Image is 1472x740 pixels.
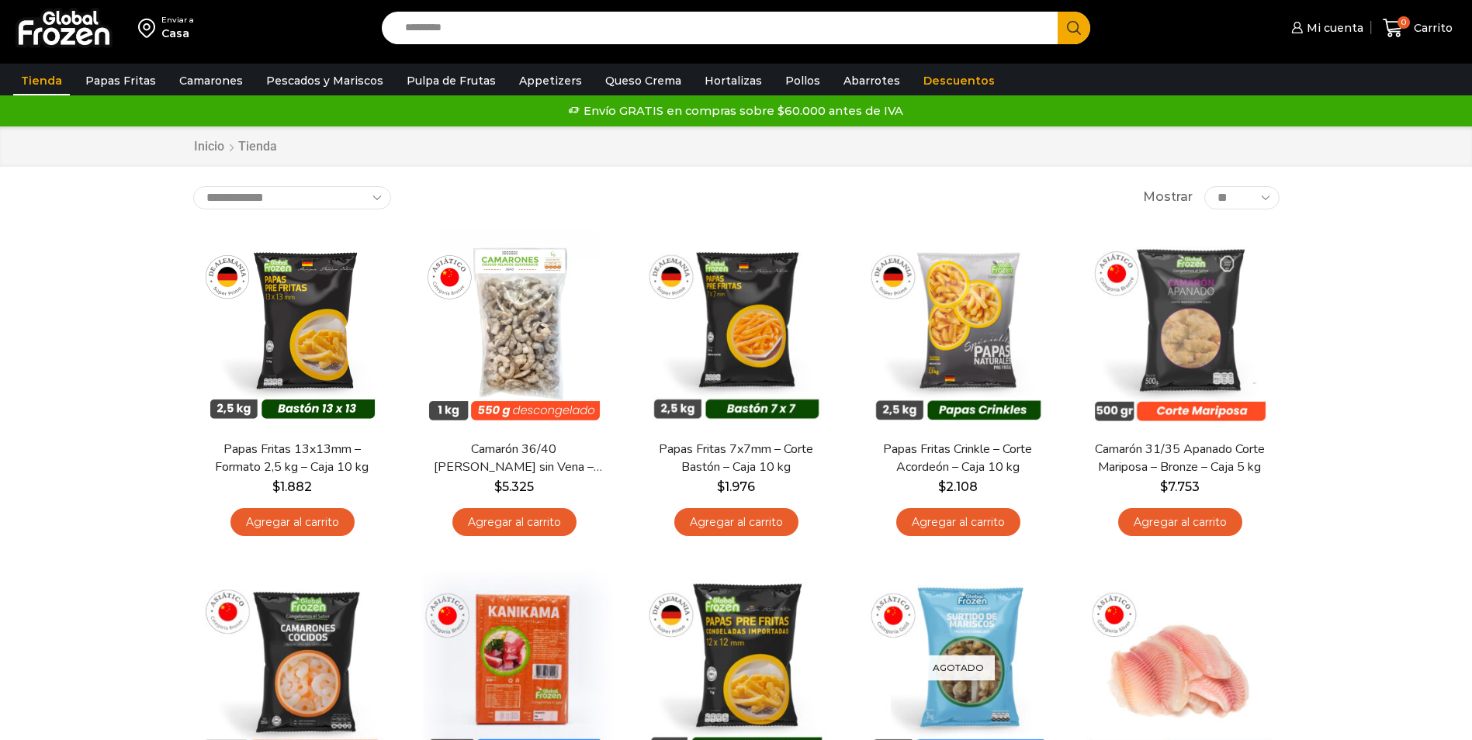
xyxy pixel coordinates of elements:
[697,66,770,95] a: Hortalizas
[717,479,755,494] bdi: 1.976
[1090,441,1269,476] a: Camarón 31/35 Apanado Corte Mariposa – Bronze – Caja 5 kg
[193,138,277,156] nav: Breadcrumb
[424,441,603,476] a: Camarón 36/40 [PERSON_NAME] sin Vena – Bronze – Caja 10 kg
[494,479,502,494] span: $
[836,66,908,95] a: Abarrotes
[1398,16,1410,29] span: 0
[717,479,725,494] span: $
[916,66,1003,95] a: Descuentos
[646,441,825,476] a: Papas Fritas 7x7mm – Corte Bastón – Caja 10 kg
[1303,20,1363,36] span: Mi cuenta
[171,66,251,95] a: Camarones
[1160,479,1168,494] span: $
[1410,20,1453,36] span: Carrito
[1118,508,1242,537] a: Agregar al carrito: “Camarón 31/35 Apanado Corte Mariposa - Bronze - Caja 5 kg”
[193,138,225,156] a: Inicio
[1287,12,1363,43] a: Mi cuenta
[13,66,70,95] a: Tienda
[452,508,577,537] a: Agregar al carrito: “Camarón 36/40 Crudo Pelado sin Vena - Bronze - Caja 10 kg”
[896,508,1020,537] a: Agregar al carrito: “Papas Fritas Crinkle - Corte Acordeón - Caja 10 kg”
[1160,479,1200,494] bdi: 7.753
[1058,12,1090,44] button: Search button
[597,66,689,95] a: Queso Crema
[511,66,590,95] a: Appetizers
[272,479,280,494] span: $
[78,66,164,95] a: Papas Fritas
[922,655,995,681] p: Agotado
[161,15,194,26] div: Enviar a
[778,66,828,95] a: Pollos
[494,479,534,494] bdi: 5.325
[868,441,1047,476] a: Papas Fritas Crinkle – Corte Acordeón – Caja 10 kg
[1379,10,1456,47] a: 0 Carrito
[938,479,978,494] bdi: 2.108
[258,66,391,95] a: Pescados y Mariscos
[1143,188,1193,206] span: Mostrar
[193,186,391,209] select: Pedido de la tienda
[238,139,277,154] h1: Tienda
[674,508,798,537] a: Agregar al carrito: “Papas Fritas 7x7mm - Corte Bastón - Caja 10 kg”
[203,441,381,476] a: Papas Fritas 13x13mm – Formato 2,5 kg – Caja 10 kg
[272,479,312,494] bdi: 1.882
[938,479,946,494] span: $
[230,508,355,537] a: Agregar al carrito: “Papas Fritas 13x13mm - Formato 2,5 kg - Caja 10 kg”
[399,66,504,95] a: Pulpa de Frutas
[138,15,161,41] img: address-field-icon.svg
[161,26,194,41] div: Casa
